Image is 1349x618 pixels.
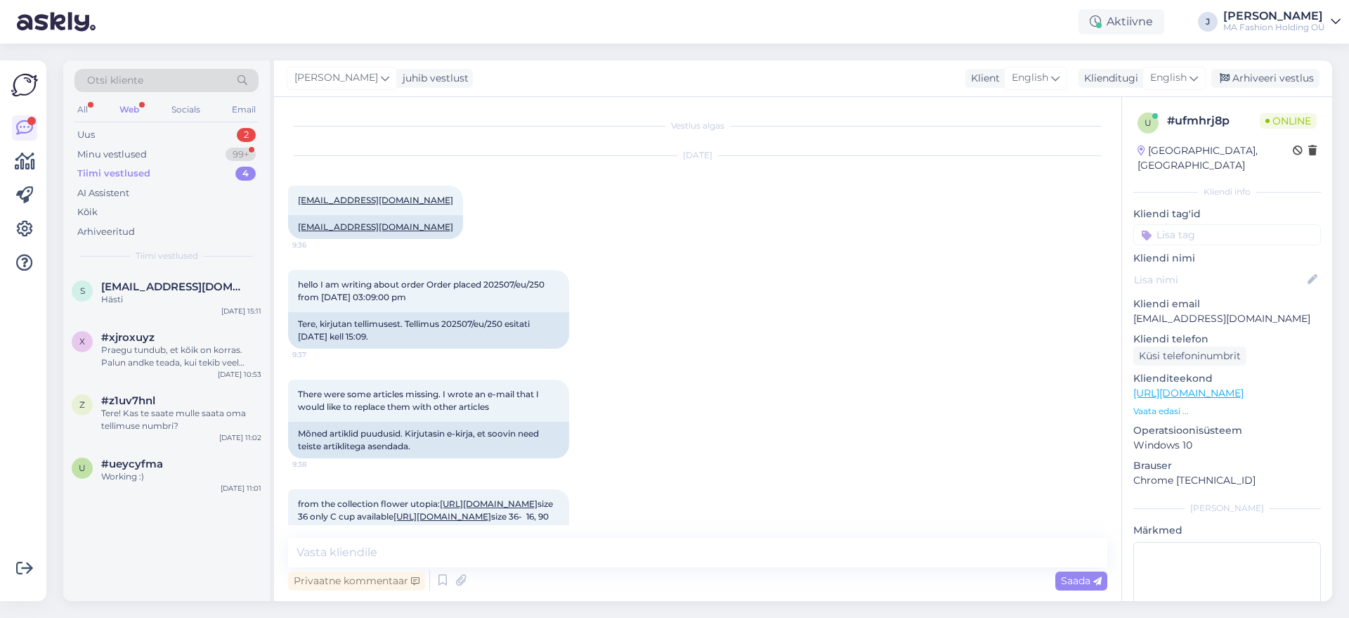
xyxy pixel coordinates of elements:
span: #xjroxuyz [101,331,155,344]
div: Hästi [101,293,261,306]
div: 99+ [226,148,256,162]
p: Kliendi tag'id [1133,207,1321,221]
div: Web [117,101,142,119]
div: Uus [77,128,95,142]
span: Tiimi vestlused [136,250,198,262]
span: English [1012,70,1048,86]
div: juhib vestlust [397,71,469,86]
a: [URL][DOMAIN_NAME] [393,511,491,522]
div: 2 [237,128,256,142]
input: Lisa nimi [1134,272,1305,288]
span: x [79,336,85,347]
span: 9:36 [292,240,345,250]
div: 4 [235,167,256,181]
div: [DATE] [288,149,1107,162]
p: Vaata edasi ... [1133,405,1321,418]
div: [DATE] 11:02 [219,432,261,443]
div: [PERSON_NAME] [1133,502,1321,515]
p: Windows 10 [1133,438,1321,453]
div: [DATE] 15:11 [221,306,261,316]
div: MA Fashion Holding OÜ [1223,22,1325,33]
div: AI Assistent [77,186,129,200]
a: [URL][DOMAIN_NAME] [1133,387,1244,399]
span: z [79,399,85,410]
span: sirlymicra@hotmail.com [101,281,247,293]
span: [PERSON_NAME] [294,70,378,86]
div: # ufmhrj8p [1167,112,1260,129]
span: Otsi kliente [87,73,143,88]
span: There were some articles missing. I wrote an e-mail that I would like to replace them with other ... [298,389,541,412]
div: [PERSON_NAME] [1223,11,1325,22]
div: Socials [169,101,203,119]
p: Chrome [TECHNICAL_ID] [1133,473,1321,488]
div: Praegu tundub, et kõik on korras. Palun andke teada, kui tekib veel probleeme. [101,344,261,369]
span: 9:38 [292,459,345,470]
div: J [1198,12,1218,32]
div: Küsi telefoninumbrit [1133,347,1246,366]
div: [GEOGRAPHIC_DATA], [GEOGRAPHIC_DATA] [1138,143,1293,173]
span: #ueycyfma [101,458,163,470]
div: All [74,101,91,119]
div: Arhiveeri vestlus [1211,69,1319,88]
a: [URL][DOMAIN_NAME] [440,498,537,509]
span: hello I am writing about order Order placed 202507/eu/250 from [DATE] 03:09:00 pm [298,279,547,302]
div: Aktiivne [1078,9,1164,34]
span: English [1150,70,1187,86]
p: Märkmed [1133,523,1321,538]
p: Kliendi email [1133,297,1321,311]
span: u [79,463,86,473]
div: Kõik [77,205,98,219]
div: Kliendi info [1133,186,1321,198]
span: u [1145,117,1152,128]
span: s [80,285,85,296]
a: [PERSON_NAME]MA Fashion Holding OÜ [1223,11,1341,33]
p: Kliendi nimi [1133,251,1321,266]
div: [DATE] 10:53 [218,369,261,380]
div: Klienditugi [1078,71,1138,86]
div: Mõned artiklid puudusid. Kirjutasin e-kirja, et soovin need teiste artiklitega asendada. [288,422,569,458]
p: Operatsioonisüsteem [1133,423,1321,438]
div: Arhiveeritud [77,225,135,239]
span: Saada [1061,574,1102,587]
p: Brauser [1133,458,1321,473]
span: Online [1260,113,1317,129]
div: Tere! Kas te saate mulle saata oma tellimuse numbri? [101,407,261,432]
div: Tere, kirjutan tellimusest. Tellimus 202507/eu/250 esitati [DATE] kell 15:09. [288,312,569,349]
div: Vestlus algas [288,120,1107,132]
p: Klienditeekond [1133,371,1321,386]
input: Lisa tag [1133,224,1321,245]
img: Askly Logo [11,72,38,98]
div: Klient [965,71,1000,86]
p: [EMAIL_ADDRESS][DOMAIN_NAME] [1133,311,1321,326]
div: Minu vestlused [77,148,147,162]
div: Privaatne kommentaar [288,572,425,591]
p: Kliendi telefon [1133,332,1321,347]
div: [DATE] 11:01 [221,483,261,494]
div: Tiimi vestlused [77,167,150,181]
a: [EMAIL_ADDRESS][DOMAIN_NAME] [298,221,453,232]
a: [EMAIL_ADDRESS][DOMAIN_NAME] [298,195,453,205]
div: Email [229,101,259,119]
span: #z1uv7hnl [101,394,155,407]
span: 9:37 [292,349,345,360]
div: Working :) [101,470,261,483]
span: from the collection flower utopia: size 36 only C cup available size 36- 16, 90 euro [298,498,555,534]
